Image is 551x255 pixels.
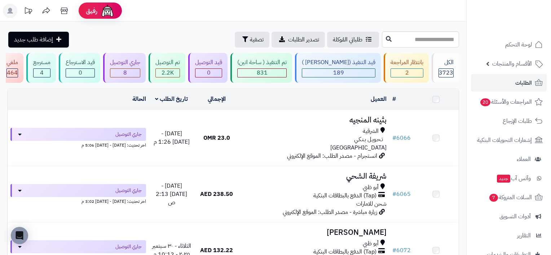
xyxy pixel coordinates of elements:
[517,154,531,164] span: العملاء
[489,194,498,202] span: 7
[505,40,532,50] span: لوحة التحكم
[503,116,532,126] span: طلبات الإرجاع
[333,35,362,44] span: طلباتي المُوكلة
[229,53,294,83] a: تم التنفيذ ( ساحة اتين) 831
[477,135,532,145] span: إشعارات التحويلات البنكية
[110,69,140,77] div: 8
[499,211,531,222] span: أدوات التسويق
[313,192,376,200] span: (Tap) الدفع بالبطاقات البنكية
[302,58,375,67] div: قيد التنفيذ ([PERSON_NAME] )
[471,112,547,130] a: طلبات الإرجاع
[10,141,146,148] div: اخر تحديث: [DATE] - [DATE] 5:06 م
[392,190,396,198] span: #
[391,58,423,67] div: بانتظار المراجعة
[57,53,102,83] a: قيد الاسترجاع 0
[86,6,97,15] span: رفيق
[162,68,174,77] span: 2.2K
[132,95,146,103] a: الحالة
[356,200,387,208] span: شحن للامارات
[156,69,180,77] div: 2225
[363,240,379,248] span: أبو ظبي
[33,58,50,67] div: مسترجع
[283,208,377,216] span: زيارة مباشرة - مصدر الطلب: الموقع الإلكتروني
[203,134,230,142] span: 23.0 OMR
[7,68,18,77] span: 464
[6,58,18,67] div: ملغي
[438,58,454,67] div: الكل
[287,152,377,160] span: انستجرام - مصدر الطلب: الموقع الإلكتروني
[471,93,547,111] a: المراجعات والأسئلة20
[492,59,532,69] span: الأقسام والمنتجات
[242,228,387,237] h3: [PERSON_NAME]
[471,131,547,149] a: إشعارات التحويلات البنكية
[25,53,57,83] a: مسترجع 4
[392,95,396,103] a: #
[392,246,411,255] a: #6072
[11,227,28,244] div: Open Intercom Messenger
[392,246,396,255] span: #
[471,208,547,225] a: أدوات التسويق
[471,74,547,91] a: الطلبات
[235,32,269,48] button: تصفية
[208,95,226,103] a: الإجمالي
[471,151,547,168] a: العملاء
[147,53,187,83] a: تم التوصيل 2.2K
[471,227,547,244] a: التقارير
[471,189,547,206] a: السلات المتروكة7
[439,68,453,77] span: 3723
[79,68,82,77] span: 0
[480,98,490,106] span: 20
[19,4,37,20] a: تحديثات المنصة
[430,53,460,83] a: الكل3723
[110,58,140,67] div: جاري التوصيل
[242,172,387,180] h3: شريفة الشحي
[471,170,547,187] a: وآتس آبجديد
[200,246,233,255] span: 132.22 AED
[392,134,411,142] a: #6066
[207,68,211,77] span: 0
[155,58,180,67] div: تم التوصيل
[156,182,187,207] span: [DATE] - [DATE] 2:13 ص
[515,78,532,88] span: الطلبات
[327,32,379,48] a: طلباتي المُوكلة
[10,197,146,205] div: اخر تحديث: [DATE] - [DATE] 3:02 م
[242,116,387,124] h3: بثينه المنجيه
[154,129,190,146] span: [DATE] - [DATE] 1:26 م
[14,35,53,44] span: إضافة طلب جديد
[195,69,222,77] div: 0
[66,58,95,67] div: قيد الاسترجاع
[392,190,411,198] a: #6065
[115,187,142,194] span: جاري التوصيل
[123,68,127,77] span: 8
[489,192,532,202] span: السلات المتروكة
[272,32,325,48] a: تصدير الطلبات
[363,127,379,135] span: الشرقية
[502,20,544,35] img: logo-2.png
[354,135,383,144] span: تـحـويـل بـنـكـي
[115,243,142,250] span: جاري التوصيل
[330,143,387,152] span: [GEOGRAPHIC_DATA]
[294,53,382,83] a: قيد التنفيذ ([PERSON_NAME] ) 189
[496,173,531,183] span: وآتس آب
[517,231,531,241] span: التقارير
[40,68,44,77] span: 4
[405,68,409,77] span: 2
[66,69,94,77] div: 0
[155,95,188,103] a: تاريخ الطلب
[392,134,396,142] span: #
[100,4,115,18] img: ai-face.png
[382,53,430,83] a: بانتظار المراجعة 2
[238,69,286,77] div: 831
[371,95,387,103] a: العميل
[8,32,69,48] a: إضافة طلب جديد
[200,190,233,198] span: 238.50 AED
[187,53,229,83] a: قيد التوصيل 0
[471,36,547,53] a: لوحة التحكم
[195,58,222,67] div: قيد التوصيل
[302,69,375,77] div: 189
[102,53,147,83] a: جاري التوصيل 8
[115,131,142,138] span: جاري التوصيل
[391,69,423,77] div: 2
[333,68,344,77] span: 189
